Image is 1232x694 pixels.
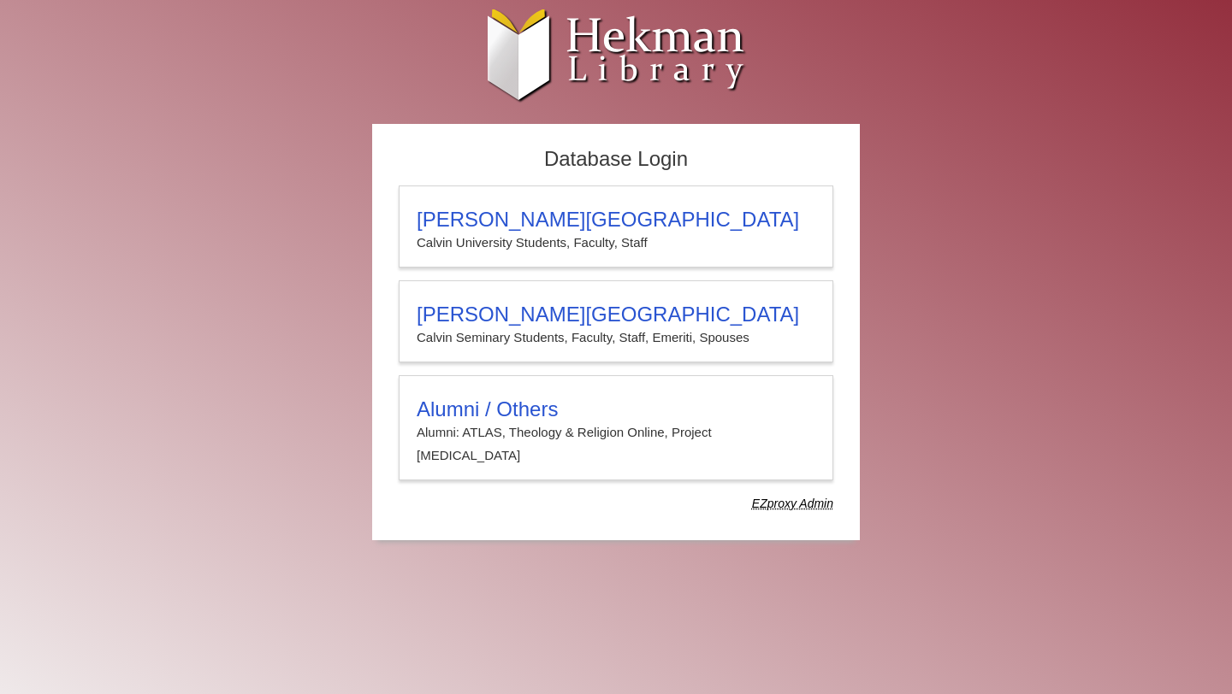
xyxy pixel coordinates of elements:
[390,142,842,177] h2: Database Login
[417,397,815,467] summary: Alumni / OthersAlumni: ATLAS, Theology & Religion Online, Project [MEDICAL_DATA]
[399,185,833,268] a: [PERSON_NAME][GEOGRAPHIC_DATA]Calvin University Students, Faculty, Staff
[417,232,815,254] p: Calvin University Students, Faculty, Staff
[417,303,815,326] h3: [PERSON_NAME][GEOGRAPHIC_DATA]
[417,208,815,232] h3: [PERSON_NAME][GEOGRAPHIC_DATA]
[399,280,833,362] a: [PERSON_NAME][GEOGRAPHIC_DATA]Calvin Seminary Students, Faculty, Staff, Emeriti, Spouses
[417,397,815,421] h3: Alumni / Others
[417,326,815,349] p: Calvin Seminary Students, Faculty, Staff, Emeriti, Spouses
[752,497,833,510] dfn: Use Alumni login
[417,421,815,467] p: Alumni: ATLAS, Theology & Religion Online, Project [MEDICAL_DATA]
